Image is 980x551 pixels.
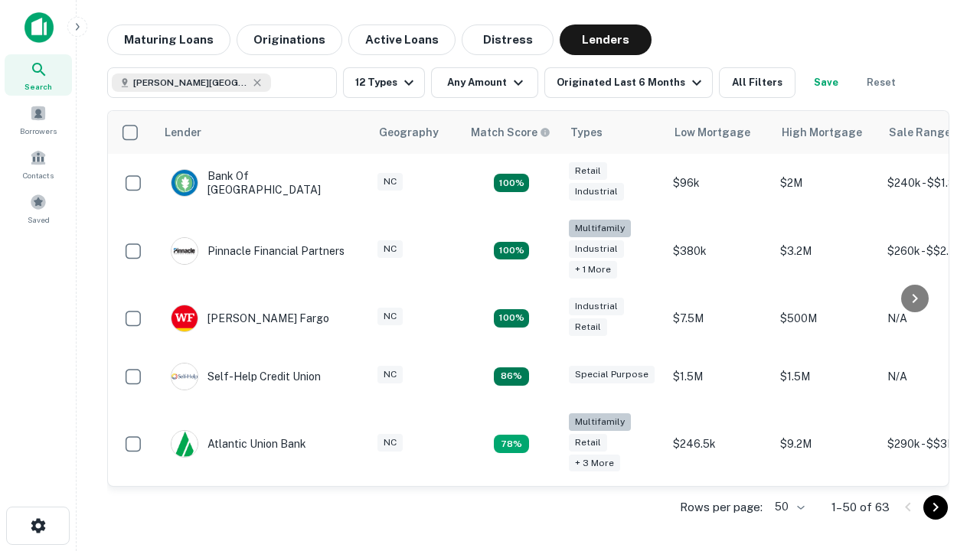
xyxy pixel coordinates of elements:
[773,154,880,212] td: $2M
[560,24,652,55] button: Lenders
[348,24,456,55] button: Active Loans
[569,318,607,336] div: Retail
[24,80,52,93] span: Search
[165,123,201,142] div: Lender
[923,495,948,520] button: Go to next page
[431,67,538,98] button: Any Amount
[107,24,230,55] button: Maturing Loans
[680,498,763,517] p: Rows per page:
[171,364,198,390] img: picture
[171,237,345,265] div: Pinnacle Financial Partners
[773,111,880,154] th: High Mortgage
[773,212,880,289] td: $3.2M
[155,111,370,154] th: Lender
[171,305,198,331] img: picture
[569,298,624,315] div: Industrial
[377,366,403,383] div: NC
[569,240,624,258] div: Industrial
[171,431,198,457] img: picture
[665,212,773,289] td: $380k
[773,406,880,483] td: $9.2M
[494,242,529,260] div: Matching Properties: 23, hasApolloMatch: undefined
[857,67,906,98] button: Reset
[370,111,462,154] th: Geography
[471,124,550,141] div: Capitalize uses an advanced AI algorithm to match your search with the best lender. The match sco...
[5,187,72,229] a: Saved
[569,434,607,452] div: Retail
[831,498,890,517] p: 1–50 of 63
[23,169,54,181] span: Contacts
[171,238,198,264] img: picture
[569,366,655,383] div: Special Purpose
[471,124,547,141] h6: Match Score
[462,24,554,55] button: Distress
[5,54,72,96] a: Search
[773,289,880,347] td: $500M
[494,367,529,386] div: Matching Properties: 11, hasApolloMatch: undefined
[171,169,354,197] div: Bank Of [GEOGRAPHIC_DATA]
[665,154,773,212] td: $96k
[665,406,773,483] td: $246.5k
[171,305,329,332] div: [PERSON_NAME] Fargo
[569,455,620,472] div: + 3 more
[802,67,851,98] button: Save your search to get updates of matches that match your search criteria.
[665,347,773,406] td: $1.5M
[5,143,72,184] a: Contacts
[379,123,439,142] div: Geography
[377,434,403,452] div: NC
[665,289,773,347] td: $7.5M
[171,363,321,390] div: Self-help Credit Union
[171,170,198,196] img: picture
[171,430,306,458] div: Atlantic Union Bank
[773,347,880,406] td: $1.5M
[462,111,561,154] th: Capitalize uses an advanced AI algorithm to match your search with the best lender. The match sco...
[377,240,403,258] div: NC
[5,99,72,140] a: Borrowers
[569,413,631,431] div: Multifamily
[20,125,57,137] span: Borrowers
[903,429,980,502] iframe: Chat Widget
[570,123,603,142] div: Types
[719,67,795,98] button: All Filters
[343,67,425,98] button: 12 Types
[494,174,529,192] div: Matching Properties: 15, hasApolloMatch: undefined
[569,162,607,180] div: Retail
[557,73,706,92] div: Originated Last 6 Months
[889,123,951,142] div: Sale Range
[561,111,665,154] th: Types
[544,67,713,98] button: Originated Last 6 Months
[769,496,807,518] div: 50
[24,12,54,43] img: capitalize-icon.png
[665,111,773,154] th: Low Mortgage
[569,220,631,237] div: Multifamily
[377,173,403,191] div: NC
[237,24,342,55] button: Originations
[569,261,617,279] div: + 1 more
[494,309,529,328] div: Matching Properties: 14, hasApolloMatch: undefined
[675,123,750,142] div: Low Mortgage
[377,308,403,325] div: NC
[569,183,624,201] div: Industrial
[782,123,862,142] div: High Mortgage
[494,435,529,453] div: Matching Properties: 10, hasApolloMatch: undefined
[133,76,248,90] span: [PERSON_NAME][GEOGRAPHIC_DATA], [GEOGRAPHIC_DATA]
[28,214,50,226] span: Saved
